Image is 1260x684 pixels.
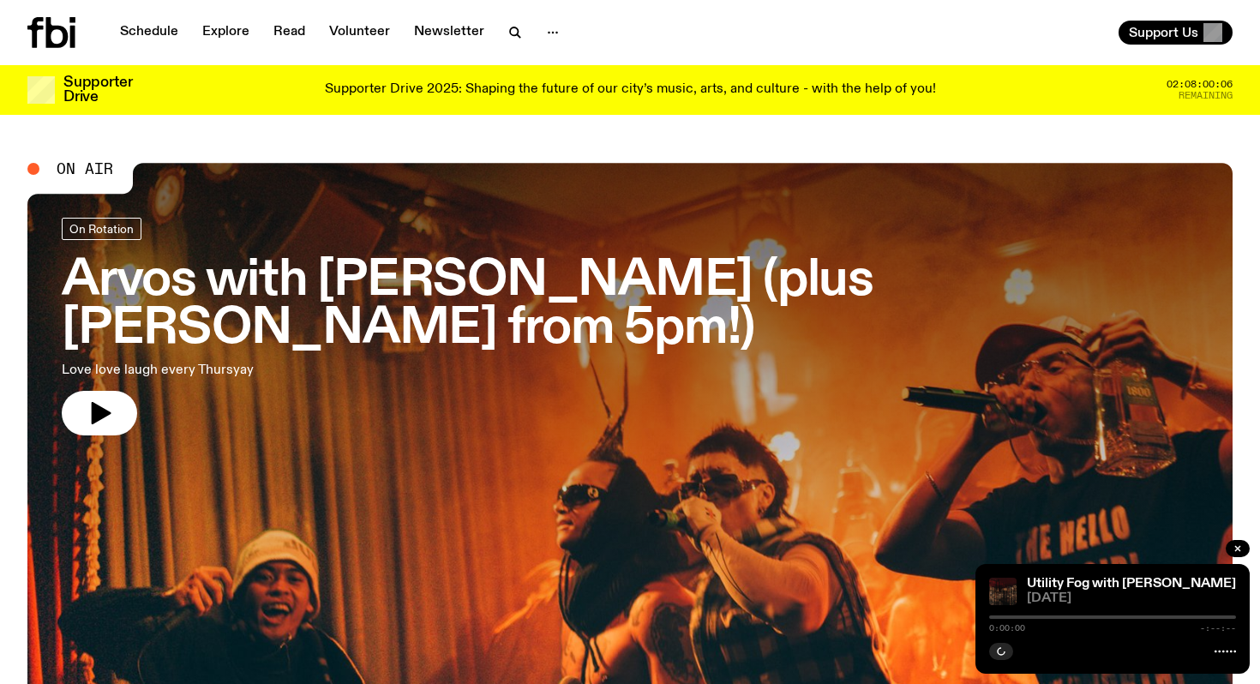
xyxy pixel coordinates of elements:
a: Volunteer [319,21,400,45]
p: Love love laugh every Thursyay [62,360,501,381]
a: Utility Fog with [PERSON_NAME] [1027,577,1236,591]
span: Support Us [1129,25,1198,40]
span: [DATE] [1027,592,1236,605]
h3: Arvos with [PERSON_NAME] (plus [PERSON_NAME] from 5pm!) [62,257,1198,353]
a: Read [263,21,315,45]
span: Remaining [1179,91,1233,100]
span: -:--:-- [1200,624,1236,633]
a: Arvos with [PERSON_NAME] (plus [PERSON_NAME] from 5pm!)Love love laugh every Thursyay [62,218,1198,435]
p: Supporter Drive 2025: Shaping the future of our city’s music, arts, and culture - with the help o... [325,82,936,98]
a: On Rotation [62,218,141,240]
button: Support Us [1119,21,1233,45]
h3: Supporter Drive [63,75,132,105]
a: Schedule [110,21,189,45]
span: On Rotation [69,222,134,235]
a: Newsletter [404,21,495,45]
span: On Air [57,161,113,177]
img: Cover to (SAFETY HAZARD) مخاطر السلامة by electroneya, MARTINA and TNSXORDS [989,578,1017,605]
span: 0:00:00 [989,624,1025,633]
span: 02:08:00:06 [1167,80,1233,89]
a: Explore [192,21,260,45]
